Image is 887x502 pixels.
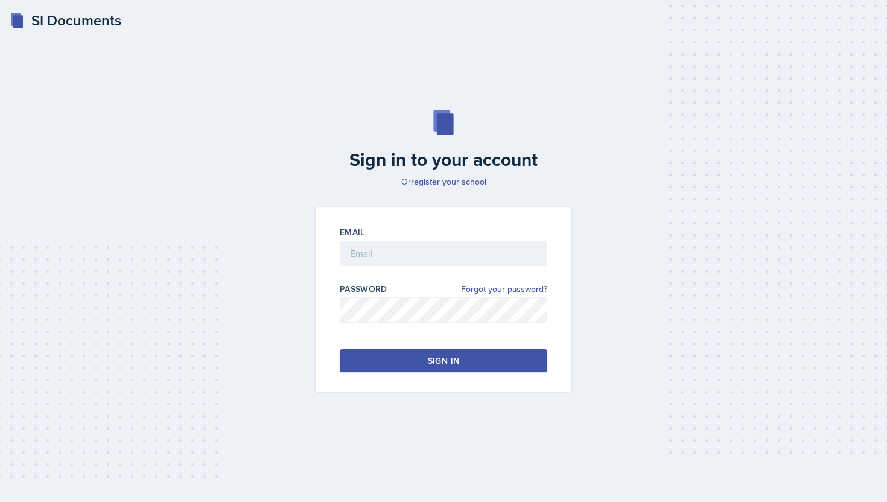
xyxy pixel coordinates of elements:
a: SI Documents [10,10,121,31]
p: Or [308,176,579,188]
input: Email [340,241,547,266]
div: Sign in [428,355,459,367]
a: Forgot your password? [461,283,547,296]
label: Email [340,226,365,238]
h2: Sign in to your account [308,149,579,171]
label: Password [340,283,387,295]
a: register your school [411,176,486,188]
button: Sign in [340,349,547,372]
